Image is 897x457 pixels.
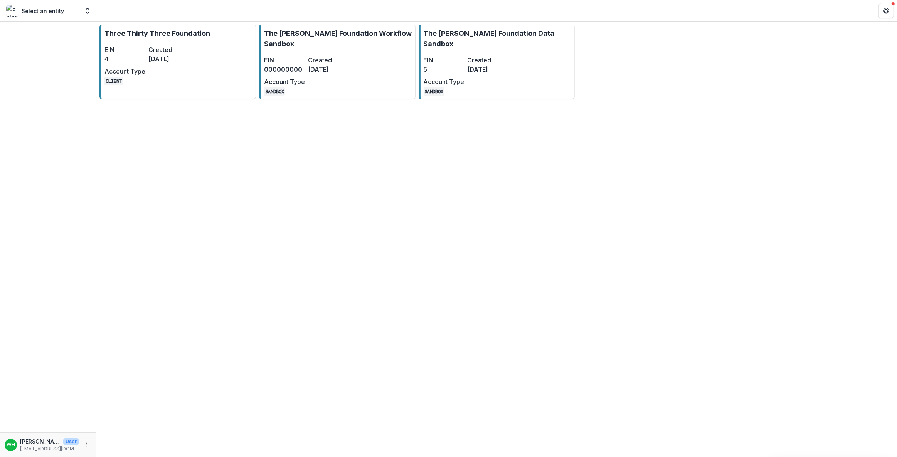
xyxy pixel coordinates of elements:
dt: EIN [104,45,145,54]
dt: Created [308,55,349,65]
code: SANDBOX [264,87,285,96]
dt: Account Type [424,77,464,86]
a: Three Thirty Three FoundationEIN4Created[DATE]Account TypeCLIENT [99,25,256,99]
p: Select an entity [22,7,64,15]
button: More [82,440,91,450]
dd: [DATE] [468,65,508,74]
code: SANDBOX [424,87,445,96]
dt: Account Type [264,77,305,86]
dt: Account Type [104,67,145,76]
dd: 000000000 [264,65,305,74]
p: [EMAIL_ADDRESS][DOMAIN_NAME] [20,445,79,452]
div: Wes Hadley [7,442,15,447]
p: Three Thirty Three Foundation [104,28,210,39]
img: Select an entity [6,5,19,17]
p: The [PERSON_NAME] Foundation Data Sandbox [424,28,572,49]
dd: 5 [424,65,464,74]
dt: EIN [264,55,305,65]
p: User [63,438,79,445]
dd: 4 [104,54,145,64]
dt: EIN [424,55,464,65]
dt: Created [468,55,508,65]
a: The [PERSON_NAME] Foundation Workflow SandboxEIN000000000Created[DATE]Account TypeSANDBOX [259,25,416,99]
p: The [PERSON_NAME] Foundation Workflow Sandbox [264,28,412,49]
dt: Created [148,45,189,54]
dd: [DATE] [148,54,189,64]
button: Get Help [878,3,894,18]
a: The [PERSON_NAME] Foundation Data SandboxEIN5Created[DATE]Account TypeSANDBOX [419,25,575,99]
code: CLIENT [104,77,123,85]
button: Open entity switcher [82,3,93,18]
dd: [DATE] [308,65,349,74]
p: [PERSON_NAME] [20,437,60,445]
